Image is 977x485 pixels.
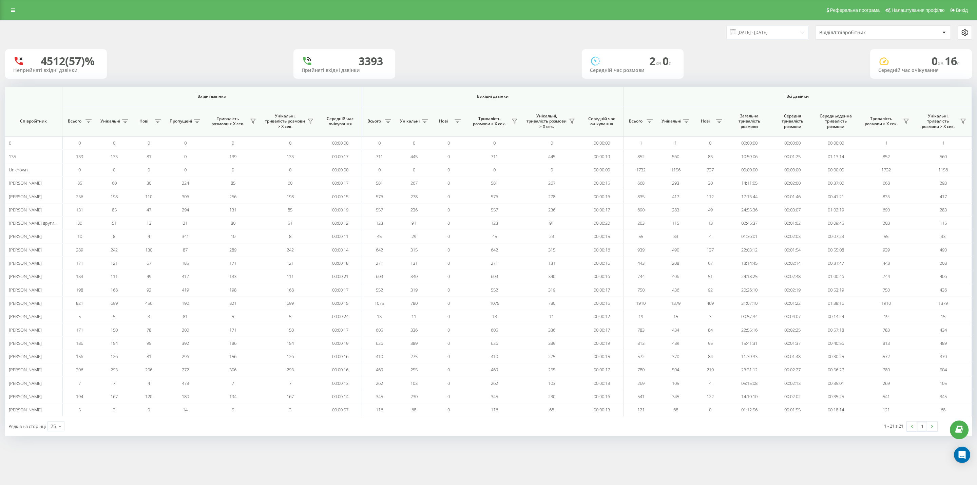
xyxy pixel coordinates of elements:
[580,190,624,203] td: 00:00:16
[376,207,383,213] span: 557
[287,273,294,279] span: 111
[289,167,291,173] span: 0
[447,207,450,213] span: 0
[940,180,947,186] span: 293
[111,260,118,266] span: 121
[649,54,663,68] span: 2
[147,153,151,160] span: 81
[674,140,677,146] span: 1
[771,243,814,257] td: 00:01:54
[940,207,947,213] span: 283
[771,176,814,190] td: 00:02:00
[288,180,292,186] span: 60
[940,260,947,266] span: 208
[708,220,713,226] span: 13
[551,167,553,173] span: 0
[580,176,624,190] td: 00:00:15
[231,180,235,186] span: 85
[51,423,56,430] div: 25
[319,217,362,230] td: 00:00:12
[77,180,82,186] span: 85
[319,270,362,283] td: 00:00:21
[644,94,951,99] span: Всі дзвінки
[76,260,83,266] span: 171
[231,220,235,226] span: 80
[9,180,42,186] span: [PERSON_NAME]
[932,54,945,68] span: 0
[447,180,450,186] span: 0
[728,163,771,176] td: 00:00:00
[413,140,415,146] span: 0
[491,193,498,200] span: 576
[728,176,771,190] td: 14:11:05
[548,273,555,279] span: 340
[147,273,151,279] span: 49
[771,283,814,296] td: 00:02:19
[861,116,901,127] span: Тривалість розмови > Х сек.
[814,176,858,190] td: 00:37:00
[112,220,117,226] span: 51
[147,220,151,226] span: 13
[435,118,452,124] span: Нові
[113,233,115,239] span: 8
[378,167,381,173] span: 0
[493,167,496,173] span: 0
[663,54,671,68] span: 0
[814,270,858,283] td: 01:00:46
[288,207,292,213] span: 85
[78,140,81,146] span: 0
[637,260,645,266] span: 443
[814,217,858,230] td: 00:09:45
[11,118,56,124] span: Співробітник
[672,180,679,186] span: 293
[319,163,362,176] td: 00:00:00
[580,217,624,230] td: 00:00:20
[814,136,858,150] td: 00:00:00
[491,273,498,279] span: 609
[883,247,890,253] span: 939
[447,140,450,146] span: 0
[359,55,383,68] div: 3393
[145,193,152,200] span: 110
[265,113,305,129] span: Унікальні, тривалість розмови > Х сек.
[376,193,383,200] span: 576
[376,180,383,186] span: 581
[182,180,189,186] span: 224
[9,273,42,279] span: [PERSON_NAME]
[580,203,624,217] td: 00:00:17
[885,140,887,146] span: 1
[492,233,497,239] span: 45
[447,233,450,239] span: 0
[771,163,814,176] td: 00:00:00
[580,150,624,163] td: 00:00:19
[182,273,189,279] span: 417
[111,153,118,160] span: 133
[9,140,11,146] span: 0
[365,118,383,124] span: Всього
[447,260,450,266] span: 0
[883,153,890,160] span: 852
[940,247,947,253] span: 490
[771,230,814,243] td: 00:02:03
[771,257,814,270] td: 00:02:14
[111,193,118,200] span: 198
[319,257,362,270] td: 00:00:18
[287,153,294,160] span: 133
[590,68,675,73] div: Середній час розмови
[526,113,567,129] span: Унікальні, тривалість розмови > Х сек.
[491,153,498,160] span: 711
[580,230,624,243] td: 00:00:15
[814,150,858,163] td: 01:13:14
[183,247,188,253] span: 87
[884,233,888,239] span: 55
[940,193,947,200] span: 417
[9,233,42,239] span: [PERSON_NAME]
[728,243,771,257] td: 22:03:12
[184,153,187,160] span: 0
[938,59,945,67] span: хв
[145,247,152,253] span: 130
[229,287,236,293] span: 198
[447,193,450,200] span: 0
[410,153,418,160] span: 445
[819,30,900,36] div: Відділ/Співробітник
